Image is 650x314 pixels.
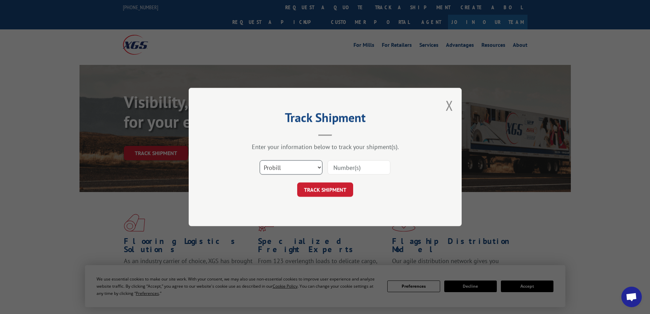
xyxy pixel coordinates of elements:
[297,182,353,197] button: TRACK SHIPMENT
[223,113,428,126] h2: Track Shipment
[446,96,453,114] button: Close modal
[328,160,390,175] input: Number(s)
[621,287,642,307] div: Open chat
[223,143,428,151] div: Enter your information below to track your shipment(s).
